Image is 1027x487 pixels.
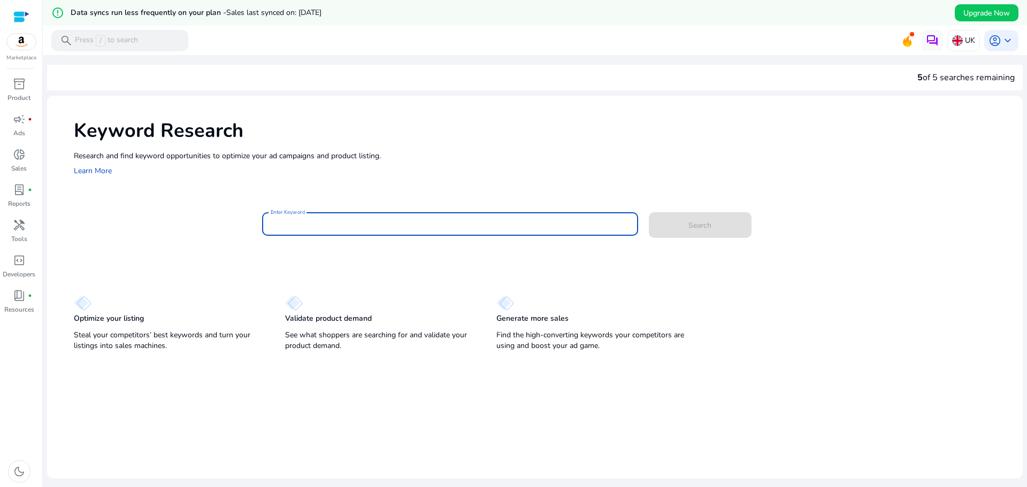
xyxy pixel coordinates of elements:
[7,34,36,50] img: amazon.svg
[75,35,138,47] p: Press to search
[74,119,1012,142] h1: Keyword Research
[271,208,305,216] mat-label: Enter Keyword
[74,150,1012,161] p: Research and find keyword opportunities to optimize your ad campaigns and product listing.
[13,128,25,138] p: Ads
[51,6,64,19] mat-icon: error_outline
[988,34,1001,47] span: account_circle
[11,234,27,244] p: Tools
[917,72,923,83] span: 5
[496,330,686,351] p: Find the high-converting keywords your competitors are using and boost your ad game.
[496,296,514,311] img: diamond.svg
[28,117,32,121] span: fiber_manual_record
[60,34,73,47] span: search
[96,35,105,47] span: /
[74,166,112,176] a: Learn More
[28,188,32,192] span: fiber_manual_record
[74,330,264,351] p: Steal your competitors’ best keywords and turn your listings into sales machines.
[13,148,26,161] span: donut_small
[285,330,475,351] p: See what shoppers are searching for and validate your product demand.
[28,293,32,298] span: fiber_manual_record
[226,7,321,18] span: Sales last synced on: [DATE]
[13,289,26,302] span: book_4
[952,35,963,46] img: uk.svg
[285,296,303,311] img: diamond.svg
[955,4,1018,21] button: Upgrade Now
[6,54,36,62] p: Marketplace
[1001,34,1014,47] span: keyboard_arrow_down
[917,71,1015,84] div: of 5 searches remaining
[11,164,27,173] p: Sales
[74,296,91,311] img: diamond.svg
[13,254,26,267] span: code_blocks
[963,7,1010,19] span: Upgrade Now
[13,183,26,196] span: lab_profile
[496,313,569,324] p: Generate more sales
[4,305,34,314] p: Resources
[13,465,26,478] span: dark_mode
[13,113,26,126] span: campaign
[7,93,30,103] p: Product
[74,313,144,324] p: Optimize your listing
[13,219,26,231] span: handyman
[965,31,975,50] p: UK
[8,199,30,208] p: Reports
[71,9,321,18] h5: Data syncs run less frequently on your plan -
[285,313,372,324] p: Validate product demand
[13,78,26,90] span: inventory_2
[3,269,35,279] p: Developers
